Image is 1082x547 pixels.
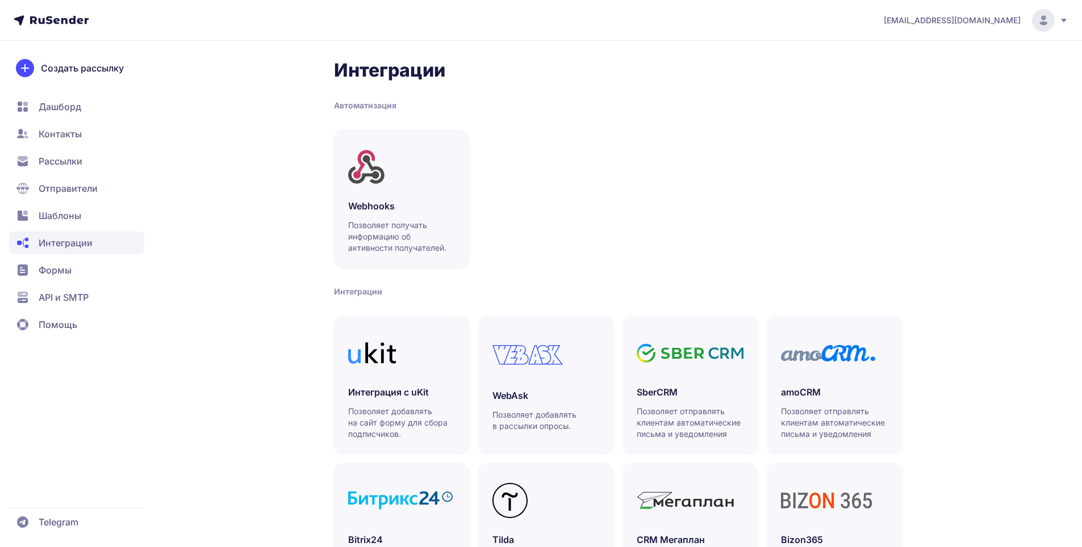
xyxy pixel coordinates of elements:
a: Telegram [9,511,144,533]
p: Позволяет отправлять клиентам автоматические письма и уведомления [781,406,888,440]
p: Позволяет добавлять на сайт форму для сбора подписчиков. [348,406,455,440]
h3: Tilda [492,533,599,546]
p: Позволяет добавлять в рассылки опросы. [492,409,599,432]
h3: Bitrix24 [348,533,455,546]
a: SberCRMПозволяет отправлять клиентам автоматические письма и уведомления [623,315,758,454]
a: WebhooksПозволяет получать информацию об активности получателей. [334,129,469,268]
p: Позволяет получать информацию об активности получателей. [348,220,455,254]
span: Telegram [39,515,78,529]
span: Интеграции [39,236,93,250]
span: Создать рассылку [41,61,124,75]
span: Шаблоны [39,209,81,222]
div: Автоматизация [334,100,903,111]
a: Интеграция с uKitПозволяет добавлять на сайт форму для сбора подписчиков. [334,315,469,454]
a: amoCRMПозволяет отправлять клиентам автоматические письма и уведомления [767,315,902,454]
p: Позволяет отправлять клиентам автоматические письма и уведомления [637,406,743,440]
h3: Bizon365 [781,533,888,546]
h3: Интеграция с uKit [348,385,455,399]
h2: Интеграции [334,59,903,82]
span: Рассылки [39,154,82,168]
span: Контакты [39,127,82,141]
span: Помощь [39,318,77,331]
span: Дашборд [39,100,81,113]
h3: WebAsk [492,389,599,402]
span: API и SMTP [39,291,89,304]
span: Отправители [39,182,98,195]
a: WebAskПозволяет добавлять в рассылки опросы. [478,315,613,454]
h3: CRM Мегаплан [637,533,743,546]
span: [EMAIL_ADDRESS][DOMAIN_NAME] [884,15,1021,26]
h3: SberCRM [637,385,743,399]
h3: amoCRM [781,385,888,399]
span: Формы [39,263,72,277]
div: Интеграции [334,286,903,297]
h3: Webhooks [348,199,455,213]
